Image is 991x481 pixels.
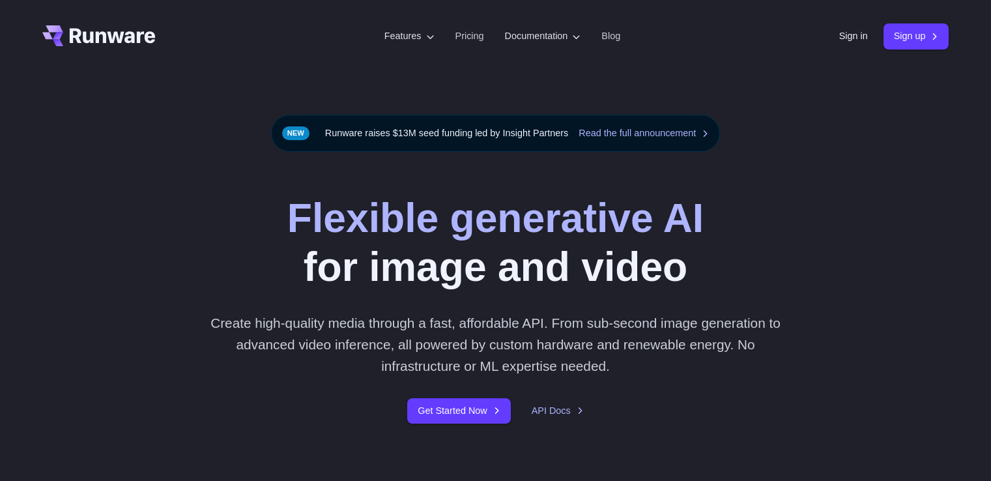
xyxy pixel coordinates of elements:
p: Create high-quality media through a fast, affordable API. From sub-second image generation to adv... [205,312,786,377]
a: API Docs [532,403,584,418]
h1: for image and video [287,194,704,291]
strong: Flexible generative AI [287,195,704,241]
a: Get Started Now [407,398,510,424]
a: Pricing [455,29,484,44]
a: Sign in [839,29,868,44]
div: Runware raises $13M seed funding led by Insight Partners [271,115,721,152]
label: Features [384,29,435,44]
a: Go to / [42,25,156,46]
a: Read the full announcement [579,126,709,141]
a: Blog [601,29,620,44]
a: Sign up [883,23,949,49]
label: Documentation [505,29,581,44]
